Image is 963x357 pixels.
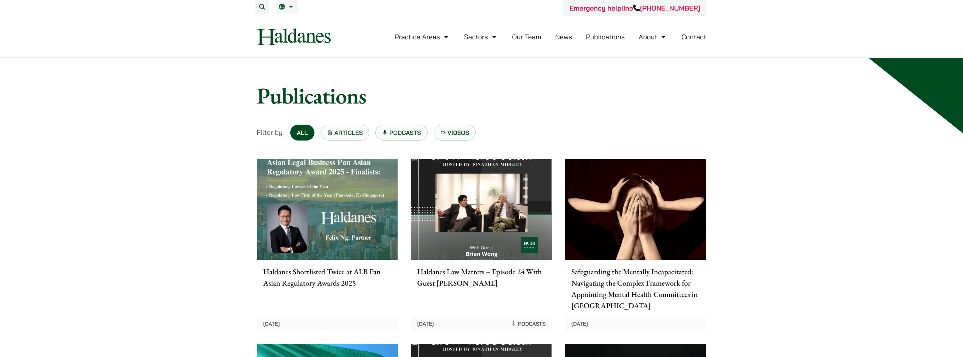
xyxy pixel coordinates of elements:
a: Articles [320,125,370,141]
a: EN [279,4,295,10]
span: Podcasts [510,320,546,327]
a: Our Team [512,32,541,41]
a: Contact [681,32,706,41]
p: Haldanes Law Matters – Episode 24 With Guest [PERSON_NAME] [417,266,546,289]
p: Safeguarding the Mentally Incapacitated: Navigating the Complex Framework for Appointing Mental H... [571,266,700,311]
a: All [290,125,314,141]
a: Haldanes Shortlisted Twice at ALB Pan Asian Regulatory Awards 2025 [DATE] [257,159,398,331]
a: Safeguarding the Mentally Incapacitated: Navigating the Complex Framework for Appointing Mental H... [565,159,706,331]
a: Emergency helpline[PHONE_NUMBER] [569,4,700,12]
a: Haldanes Law Matters – Episode 24 With Guest [PERSON_NAME] [DATE] Podcasts [411,159,552,331]
img: Logo of Haldanes [257,28,331,45]
p: Haldanes Shortlisted Twice at ALB Pan Asian Regulatory Awards 2025 [263,266,392,289]
a: Videos [434,125,476,141]
a: About [639,32,667,41]
a: Sectors [464,32,498,41]
time: [DATE] [571,320,588,327]
time: [DATE] [263,320,280,327]
a: Podcasts [375,125,428,141]
a: Practice Areas [395,32,450,41]
a: News [555,32,572,41]
span: Filter by [257,127,283,138]
h1: Publications [257,82,706,109]
a: Publications [586,32,625,41]
time: [DATE] [417,320,434,327]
